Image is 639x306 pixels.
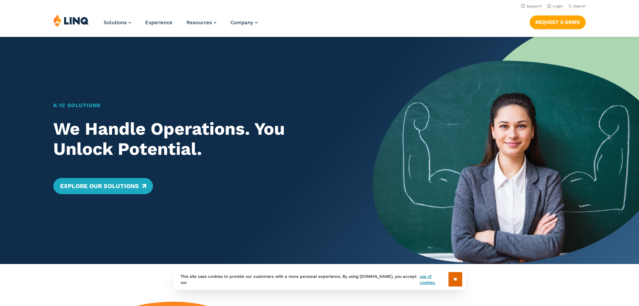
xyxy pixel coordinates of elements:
[530,15,586,29] a: Request a Demo
[373,37,639,264] img: Home Banner
[53,119,347,159] h2: We Handle Operations. You Unlock Potential.
[53,14,89,27] img: LINQ | K‑12 Software
[530,14,586,29] nav: Button Navigation
[420,273,448,286] a: use of cookies.
[104,14,258,36] nav: Primary Navigation
[568,4,586,9] button: Open Search Bar
[187,19,216,26] a: Resources
[53,101,347,110] h1: K‑12 Solutions
[573,4,586,8] span: Search
[53,178,153,194] a: Explore Our Solutions
[230,19,253,26] span: Company
[174,269,466,290] div: This site uses cookies to provide our customers with a more personal experience. By using [DOMAIN...
[104,19,127,26] span: Solutions
[230,19,258,26] a: Company
[104,19,131,26] a: Solutions
[547,4,563,8] a: Login
[187,19,212,26] span: Resources
[145,19,172,26] a: Experience
[521,4,542,8] a: Support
